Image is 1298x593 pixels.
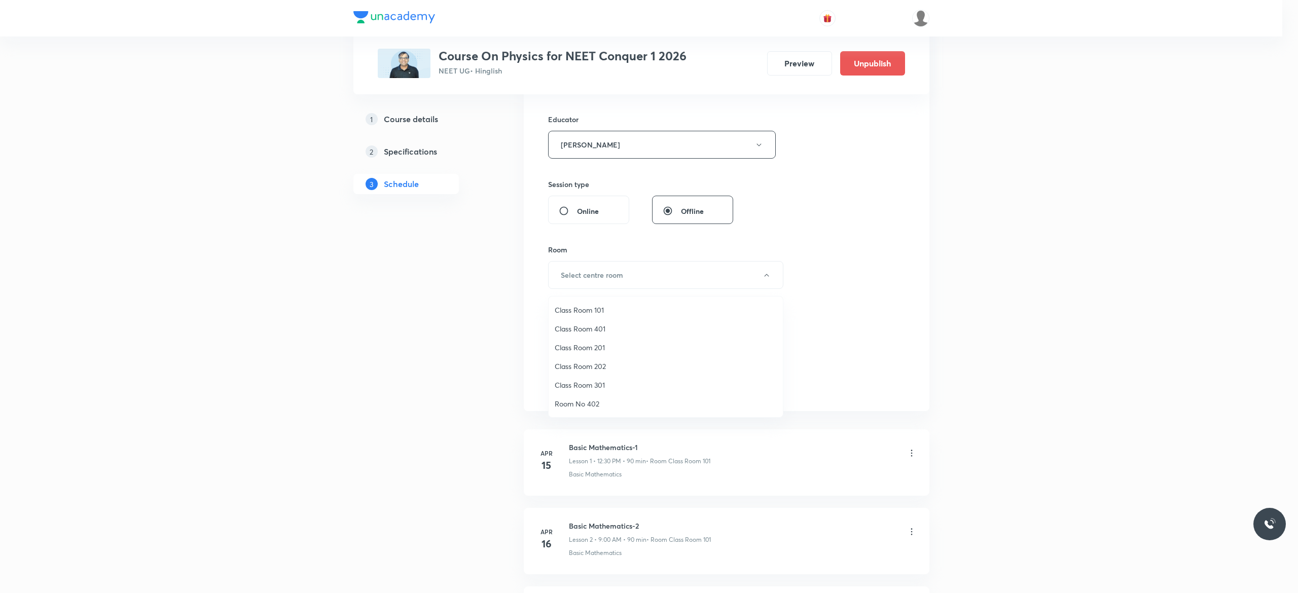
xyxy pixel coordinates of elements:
[555,398,777,409] span: Room No 402
[555,323,777,334] span: Class Room 401
[555,380,777,390] span: Class Room 301
[555,342,777,353] span: Class Room 201
[555,361,777,372] span: Class Room 202
[555,305,777,315] span: Class Room 101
